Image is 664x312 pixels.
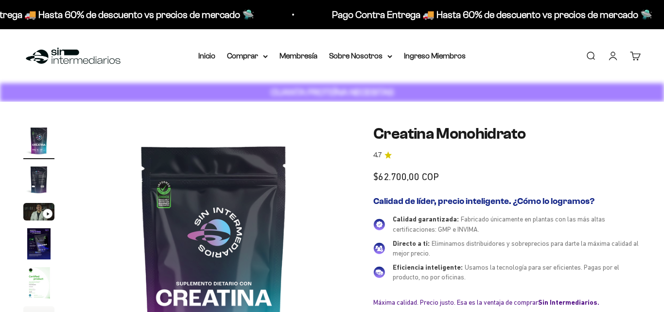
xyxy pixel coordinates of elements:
[332,7,652,22] p: Pago Contra Entrega 🚚 Hasta 60% de descuento vs precios de mercado 🛸
[23,125,54,156] img: Creatina Monohidrato
[198,52,215,60] a: Inicio
[23,228,54,259] img: Creatina Monohidrato
[329,50,392,62] summary: Sobre Nosotros
[373,298,641,307] div: Máxima calidad. Precio justo. Esa es la ventaja de comprar
[23,228,54,262] button: Ir al artículo 4
[393,239,639,257] span: Eliminamos distribuidores y sobreprecios para darte la máxima calidad al mejor precio.
[373,150,641,161] a: 4.74.7 de 5.0 estrellas
[23,203,54,223] button: Ir al artículo 3
[538,298,599,306] b: Sin Intermediarios.
[23,164,54,195] img: Creatina Monohidrato
[393,239,430,247] span: Directo a ti:
[280,52,317,60] a: Membresía
[23,267,54,301] button: Ir al artículo 5
[393,215,459,223] span: Calidad garantizada:
[393,215,605,233] span: Fabricado únicamente en plantas con las más altas certificaciones: GMP e INVIMA.
[373,125,641,142] h1: Creatina Monohidrato
[23,267,54,298] img: Creatina Monohidrato
[373,196,641,207] h2: Calidad de líder, precio inteligente. ¿Cómo lo logramos?
[393,263,463,271] span: Eficiencia inteligente:
[373,242,385,254] img: Directo a ti
[227,50,268,62] summary: Comprar
[393,263,619,281] span: Usamos la tecnología para ser eficientes. Pagas por el producto, no por oficinas.
[373,169,439,184] sale-price: $62.700,00 COP
[373,219,385,230] img: Calidad garantizada
[404,52,466,60] a: Ingreso Miembros
[23,164,54,198] button: Ir al artículo 2
[271,87,394,97] strong: CUANTA PROTEÍNA NECESITAS
[373,266,385,278] img: Eficiencia inteligente
[373,150,382,161] span: 4.7
[23,125,54,159] button: Ir al artículo 1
